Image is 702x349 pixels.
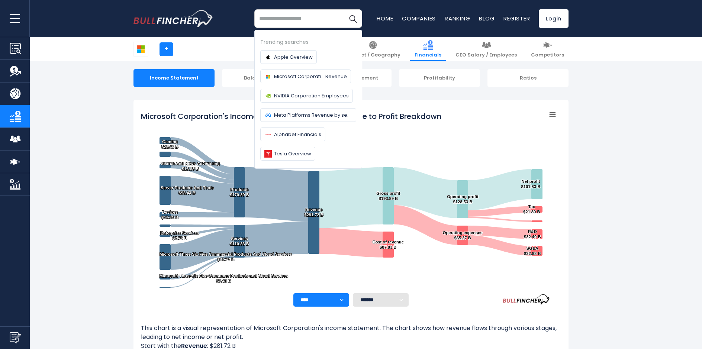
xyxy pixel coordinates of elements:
[539,9,569,28] a: Login
[399,69,480,87] div: Profitability
[161,185,214,195] text: Server Products And Tools $98.44 B
[274,72,347,80] span: Microsoft Corporati... Revenue
[159,274,288,283] text: Microsoft Three Six Five Consumer Products and Cloud Services $7.40 B
[531,52,564,58] span: Competitors
[264,92,272,100] img: Company logo
[260,50,317,64] a: Apple Overview
[274,92,349,100] span: NVIDIA Corporation Employees
[376,191,400,201] text: Gross profit $193.89 B
[260,89,353,103] a: NVIDIA Corporation Employees
[141,111,441,122] tspan: Microsoft Corporation's Income Statement Analysis: Revenue to Profit Breakdown
[264,73,272,80] img: Company logo
[264,54,272,61] img: Company logo
[479,14,495,22] a: Blog
[274,130,321,138] span: Alphabet Financials
[402,14,436,22] a: Companies
[344,9,362,28] button: Search
[455,52,517,58] span: CEO Salary / Employees
[304,207,323,217] text: Revenue $281.72 B
[503,14,530,22] a: Register
[410,37,446,61] a: Financials
[260,127,325,141] a: Alphabet Financials
[264,131,272,138] img: Company logo
[445,14,470,22] a: Ranking
[260,108,356,122] a: Meta Platforms Revenue by segment
[274,111,352,119] span: Meta Platforms Revenue by segment
[526,37,569,61] a: Competitors
[260,70,351,83] a: Microsoft Corporati... Revenue
[521,179,541,189] text: Net profit $101.83 B
[345,52,400,58] span: Product / Geography
[230,236,249,246] text: Services $110.83 B
[447,194,479,204] text: Operating profit $128.53 B
[260,147,315,161] a: Tesla Overview
[524,246,541,256] text: SG&A $32.88 B
[134,42,148,56] img: MSFT logo
[161,139,178,149] text: Gaming $23.46 B
[415,52,441,58] span: Financials
[141,107,561,293] svg: Microsoft Corporation's Income Statement Analysis: Revenue to Profit Breakdown
[274,150,311,158] span: Tesla Overview
[133,10,213,27] a: Go to homepage
[260,38,356,46] div: Trending searches
[160,252,292,262] text: Microsoft Three Six Five Commercial Products And Cloud Services $87.77 B
[222,69,303,87] div: Balance Sheet
[160,42,173,56] a: +
[523,204,540,214] text: Tax $21.80 B
[160,231,199,240] text: Enterprise Services $7.76 B
[443,230,483,240] text: Operating expenses $65.37 B
[133,10,213,27] img: bullfincher logo
[372,240,404,249] text: Cost of revenue $87.83 B
[487,69,569,87] div: Ratios
[264,112,272,119] img: Company logo
[264,150,272,158] img: Company logo
[524,229,541,239] text: R&D $32.49 B
[274,53,313,61] span: Apple Overview
[451,37,521,61] a: CEO Salary / Employees
[230,187,249,197] text: Products $170.89 B
[161,210,178,220] text: Devices $17.31 B
[341,37,405,61] a: Product / Geography
[133,69,215,87] div: Income Statement
[377,14,393,22] a: Home
[161,161,220,171] text: Search And News Advertising $13.88 B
